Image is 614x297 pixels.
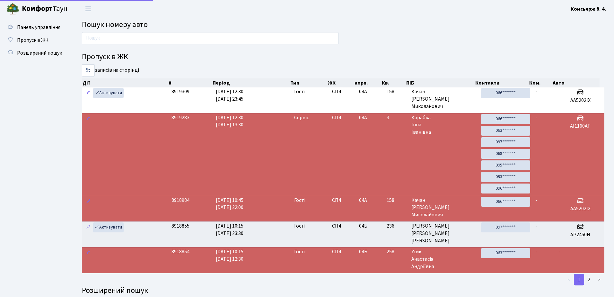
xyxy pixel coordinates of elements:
[82,64,95,76] select: записів на сторінці
[387,248,406,256] span: 258
[216,248,243,263] span: [DATE] 10:15 [DATE] 12:30
[327,78,354,87] th: ЖК
[387,114,406,122] span: 3
[594,274,604,285] a: >
[216,197,243,211] span: [DATE] 10:45 [DATE] 22:00
[559,248,561,255] span: -
[80,4,96,14] button: Переключити навігацію
[84,197,92,207] a: Редагувати
[294,222,305,230] span: Гості
[3,21,67,34] a: Панель управління
[535,114,537,121] span: -
[359,248,367,255] span: 04Б
[82,286,604,295] h4: Розширений пошук
[535,222,537,230] span: -
[294,114,309,122] span: Сервіс
[171,222,189,230] span: 8918855
[168,78,212,87] th: #
[571,5,606,13] a: Консьєрж б. 4.
[411,248,476,270] span: Усик Анастасія Андріївна
[294,88,305,95] span: Гості
[359,197,367,204] span: 04А
[294,248,305,256] span: Гості
[552,78,600,87] th: Авто
[82,52,604,62] h4: Пропуск в ЖК
[359,222,367,230] span: 04Б
[3,34,67,47] a: Пропуск в ЖК
[84,88,92,98] a: Редагувати
[171,88,189,95] span: 8919309
[216,88,243,103] span: [DATE] 12:30 [DATE] 23:45
[387,197,406,204] span: 158
[387,88,406,95] span: 158
[411,197,476,219] span: Качан [PERSON_NAME] Миколайович
[584,274,594,285] a: 2
[387,222,406,230] span: 236
[171,114,189,121] span: 8919283
[93,88,124,98] a: Активувати
[84,248,92,258] a: Редагувати
[84,222,92,232] a: Редагувати
[22,4,53,14] b: Комфорт
[332,248,354,256] span: СП4
[535,197,537,204] span: -
[359,114,367,121] span: 04А
[82,19,148,30] span: Пошук номеру авто
[93,222,124,232] a: Активувати
[3,47,67,59] a: Розширений пошук
[82,78,168,87] th: Дії
[332,88,354,95] span: СП4
[559,97,602,104] h5: АА5202IX
[411,222,476,245] span: [PERSON_NAME] [PERSON_NAME] [PERSON_NAME]
[411,114,476,136] span: Карабка Інна Іванівна
[354,78,381,87] th: корп.
[171,248,189,255] span: 8918854
[332,114,354,122] span: СП4
[82,64,139,76] label: записів на сторінці
[535,88,537,95] span: -
[17,37,48,44] span: Пропуск в ЖК
[411,88,476,110] span: Качан [PERSON_NAME] Миколайович
[535,248,537,255] span: -
[475,78,529,87] th: Контакти
[559,232,602,238] h5: АР2450Н
[22,4,67,14] span: Таун
[332,197,354,204] span: СП4
[406,78,475,87] th: ПІБ
[17,50,62,57] span: Розширений пошук
[82,32,338,44] input: Пошук
[332,222,354,230] span: СП4
[216,222,243,237] span: [DATE] 10:15 [DATE] 23:30
[529,78,552,87] th: Ком.
[171,197,189,204] span: 8918984
[216,114,243,129] span: [DATE] 12:30 [DATE] 13:30
[6,3,19,15] img: logo.png
[559,206,602,212] h5: АА5202IX
[294,197,305,204] span: Гості
[84,114,92,124] a: Редагувати
[574,274,584,285] a: 1
[559,123,602,129] h5: АІ1160АТ
[381,78,406,87] th: Кв.
[212,78,290,87] th: Період
[359,88,367,95] span: 04А
[290,78,327,87] th: Тип
[17,24,60,31] span: Панель управління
